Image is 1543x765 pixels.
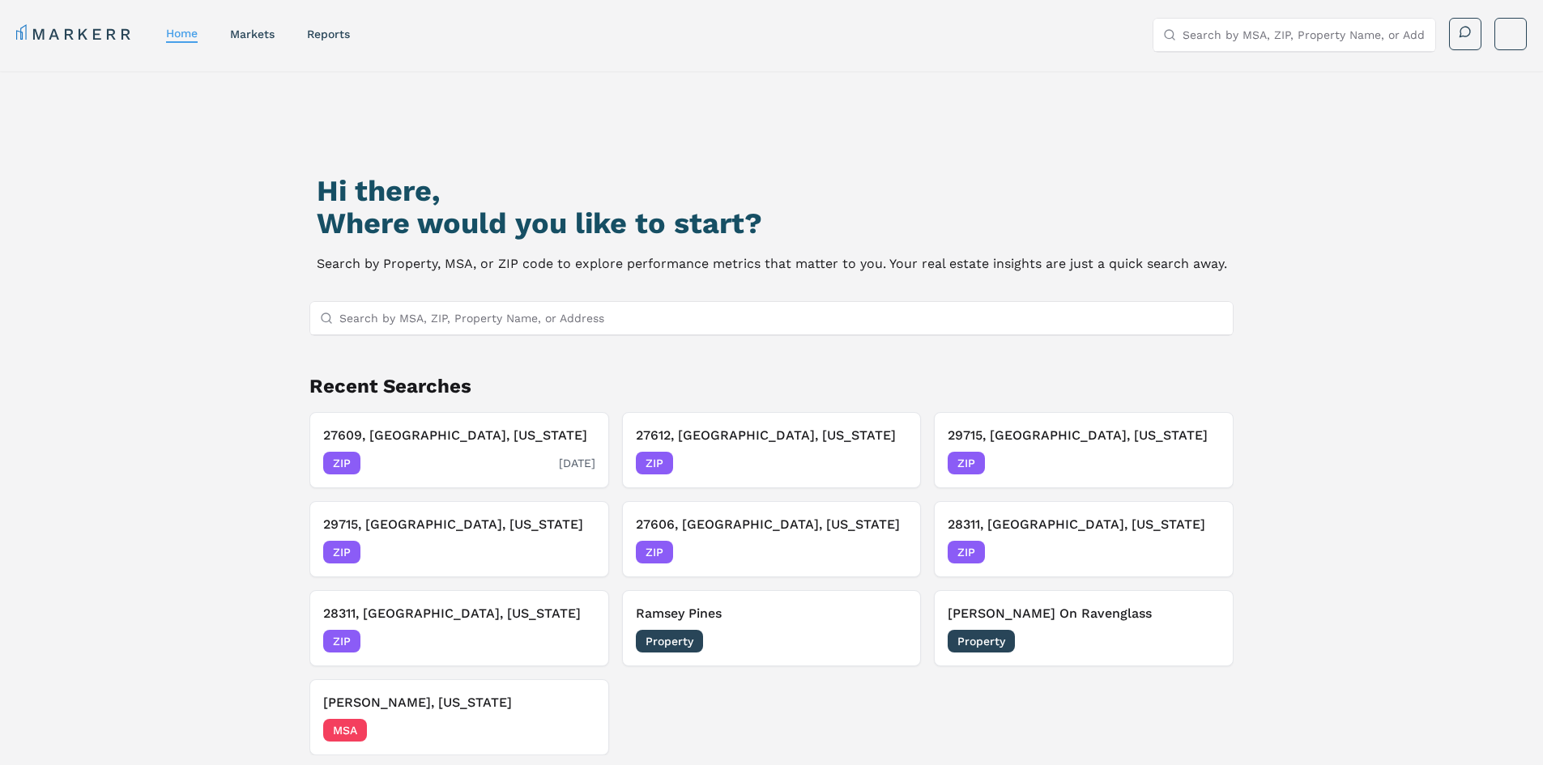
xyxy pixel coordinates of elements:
a: MARKERR [16,23,134,45]
h3: 29715, [GEOGRAPHIC_DATA], [US_STATE] [948,426,1220,445]
span: [DATE] [1183,633,1220,649]
h3: 29715, [GEOGRAPHIC_DATA], [US_STATE] [323,515,595,534]
span: ZIP [323,541,360,563]
h3: Ramsey Pines [636,604,908,623]
h3: [PERSON_NAME] On Ravenglass [948,604,1220,623]
span: Property [636,630,703,652]
span: [DATE] [871,455,907,471]
button: 28311, [GEOGRAPHIC_DATA], [US_STATE]ZIP[DATE] [309,590,609,666]
a: markets [230,28,275,40]
span: [DATE] [1183,544,1220,560]
button: 27612, [GEOGRAPHIC_DATA], [US_STATE]ZIP[DATE] [622,412,922,488]
span: [DATE] [871,544,907,560]
input: Search by MSA, ZIP, Property Name, or Address [339,302,1224,334]
h2: Recent Searches [309,373,1234,399]
p: Search by Property, MSA, or ZIP code to explore performance metrics that matter to you. Your real... [317,253,1227,275]
h3: 27612, [GEOGRAPHIC_DATA], [US_STATE] [636,426,908,445]
button: 27609, [GEOGRAPHIC_DATA], [US_STATE]ZIP[DATE] [309,412,609,488]
h3: 28311, [GEOGRAPHIC_DATA], [US_STATE] [948,515,1220,534]
span: [DATE] [871,633,907,649]
input: Search by MSA, ZIP, Property Name, or Address [1183,19,1426,51]
span: Property [948,630,1015,652]
span: ZIP [948,452,985,474]
span: ZIP [636,541,673,563]
h3: 28311, [GEOGRAPHIC_DATA], [US_STATE] [323,604,595,623]
span: ZIP [323,452,360,474]
h3: 27606, [GEOGRAPHIC_DATA], [US_STATE] [636,515,908,534]
button: [PERSON_NAME] On RavenglassProperty[DATE] [934,590,1234,666]
span: MSA [323,719,367,742]
h3: 27609, [GEOGRAPHIC_DATA], [US_STATE] [323,426,595,445]
button: Ramsey PinesProperty[DATE] [622,590,922,666]
button: 29715, [GEOGRAPHIC_DATA], [US_STATE]ZIP[DATE] [934,412,1234,488]
a: reports [307,28,350,40]
button: 28311, [GEOGRAPHIC_DATA], [US_STATE]ZIP[DATE] [934,501,1234,577]
span: ZIP [948,541,985,563]
h2: Where would you like to start? [317,207,1227,240]
button: [PERSON_NAME], [US_STATE]MSA[DATE] [309,679,609,755]
a: home [166,27,198,40]
button: 27606, [GEOGRAPHIC_DATA], [US_STATE]ZIP[DATE] [622,501,922,577]
span: [DATE] [559,633,595,649]
span: ZIP [636,452,673,474]
span: ZIP [323,630,360,652]
h3: [PERSON_NAME], [US_STATE] [323,693,595,712]
span: [DATE] [559,455,595,471]
button: 29715, [GEOGRAPHIC_DATA], [US_STATE]ZIP[DATE] [309,501,609,577]
span: [DATE] [559,722,595,738]
h1: Hi there, [317,175,1227,207]
span: [DATE] [1183,455,1220,471]
span: [DATE] [559,544,595,560]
